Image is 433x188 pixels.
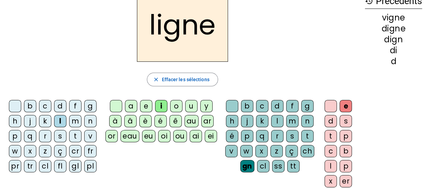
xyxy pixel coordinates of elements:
div: à [109,115,122,127]
div: eu [142,130,155,142]
div: p [241,130,253,142]
div: oi [158,130,170,142]
div: j [241,115,253,127]
div: r [271,130,283,142]
div: j [24,115,36,127]
div: d [271,100,283,112]
div: e [140,100,152,112]
div: b [340,145,352,157]
div: c [256,100,268,112]
div: cl [257,160,269,172]
div: t [301,130,314,142]
div: tt [287,160,300,172]
div: b [241,100,253,112]
div: q [24,130,36,142]
div: c [324,145,337,157]
div: d [365,57,422,66]
div: s [286,130,298,142]
div: vigne [365,14,422,22]
div: ç [285,145,298,157]
div: cl [39,160,51,172]
div: x [24,145,36,157]
div: d [324,115,337,127]
div: x [255,145,268,157]
div: ch [301,145,314,157]
div: h [9,115,21,127]
div: t [69,130,81,142]
div: p [340,160,352,172]
div: p [340,130,352,142]
div: m [69,115,81,127]
div: dign [365,35,422,44]
div: ar [201,115,214,127]
div: s [54,130,66,142]
div: di [365,46,422,55]
div: b [24,100,36,112]
div: s [340,115,352,127]
div: a [125,100,137,112]
div: digne [365,25,422,33]
div: u [185,100,198,112]
div: é [226,130,238,142]
div: m [286,115,298,127]
div: cr [69,145,81,157]
div: w [240,145,253,157]
div: g [301,100,314,112]
div: z [39,145,51,157]
div: gl [69,160,81,172]
span: Effacer les sélections [162,75,209,84]
div: au [184,115,199,127]
div: v [84,130,97,142]
div: i [155,100,167,112]
button: Effacer les sélections [147,73,218,86]
div: n [84,115,97,127]
div: tr [24,160,36,172]
div: ss [272,160,284,172]
mat-icon: close [153,76,159,83]
div: er [340,175,352,187]
div: g [84,100,97,112]
div: r [39,130,51,142]
div: ei [205,130,217,142]
div: o [170,100,182,112]
div: ai [190,130,202,142]
div: è [139,115,152,127]
div: or [105,130,118,142]
div: y [200,100,213,112]
div: t [324,130,337,142]
div: p [9,130,21,142]
div: h [226,115,238,127]
div: pr [9,160,21,172]
div: ç [54,145,66,157]
div: l [54,115,66,127]
div: k [256,115,268,127]
div: pl [84,160,97,172]
div: d [54,100,66,112]
div: gn [240,160,254,172]
div: ou [173,130,187,142]
div: f [286,100,298,112]
div: f [69,100,81,112]
div: l [271,115,283,127]
div: e [340,100,352,112]
div: v [225,145,238,157]
div: l [324,160,337,172]
div: ê [169,115,182,127]
div: x [324,175,337,187]
div: c [39,100,51,112]
div: fr [84,145,97,157]
div: w [9,145,21,157]
div: fl [54,160,66,172]
div: eau [120,130,139,142]
div: z [270,145,283,157]
div: n [301,115,314,127]
div: k [39,115,51,127]
div: q [256,130,268,142]
div: â [124,115,137,127]
div: é [154,115,167,127]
